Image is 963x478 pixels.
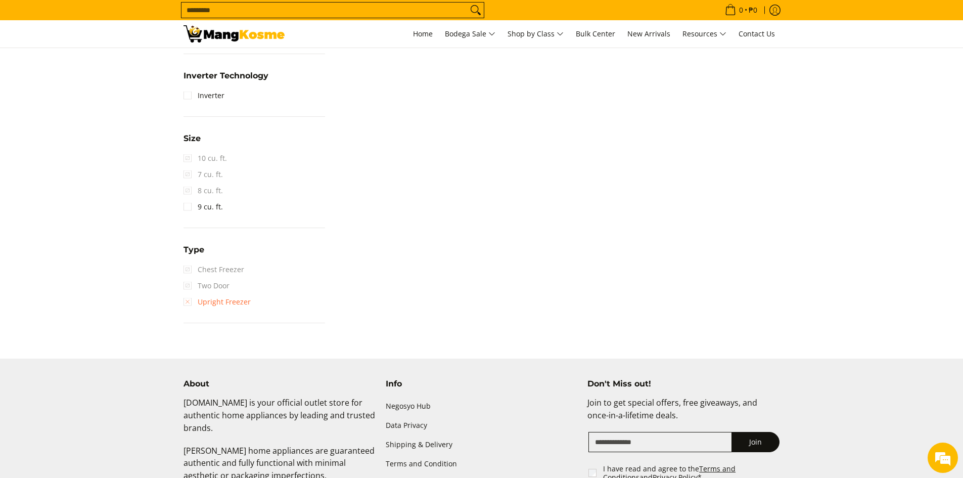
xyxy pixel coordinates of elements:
[184,88,224,104] a: Inverter
[184,246,204,262] summary: Open
[184,294,251,310] a: Upright Freezer
[408,20,438,48] a: Home
[731,432,779,452] button: Join
[386,379,578,389] h4: Info
[184,262,244,278] span: Chest Freezer
[440,20,500,48] a: Bodega Sale
[184,246,204,254] span: Type
[386,416,578,435] a: Data Privacy
[502,20,569,48] a: Shop by Class
[184,397,376,444] p: [DOMAIN_NAME] is your official outlet store for authentic home appliances by leading and trusted ...
[184,72,268,80] span: Inverter Technology
[184,72,268,88] summary: Open
[413,29,433,38] span: Home
[59,127,140,230] span: We're online!
[587,379,779,389] h4: Don't Miss out!
[53,57,170,70] div: Chat with us now
[576,29,615,38] span: Bulk Center
[184,379,376,389] h4: About
[184,183,223,199] span: 8 cu. ft.
[627,29,670,38] span: New Arrivals
[184,25,285,42] img: Class C Home &amp; Business Appliances: Up to 70% Off l Mang Kosme
[722,5,760,16] span: •
[184,150,227,166] span: 10 cu. ft.
[166,5,190,29] div: Minimize live chat window
[733,20,780,48] a: Contact Us
[184,166,223,183] span: 7 cu. ft.
[622,20,675,48] a: New Arrivals
[184,135,201,143] span: Size
[747,7,759,14] span: ₱0
[184,199,223,215] a: 9 cu. ft.
[5,276,193,312] textarea: Type your message and hit 'Enter'
[386,454,578,473] a: Terms and Condition
[184,278,230,294] span: Two Door
[386,435,578,454] a: Shipping & Delivery
[295,20,780,48] nav: Main Menu
[587,397,779,432] p: Join to get special offers, free giveaways, and once-in-a-lifetime deals.
[677,20,731,48] a: Resources
[682,28,726,40] span: Resources
[508,28,564,40] span: Shop by Class
[738,7,745,14] span: 0
[468,3,484,18] button: Search
[571,20,620,48] a: Bulk Center
[445,28,495,40] span: Bodega Sale
[739,29,775,38] span: Contact Us
[386,397,578,416] a: Negosyo Hub
[184,135,201,150] summary: Open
